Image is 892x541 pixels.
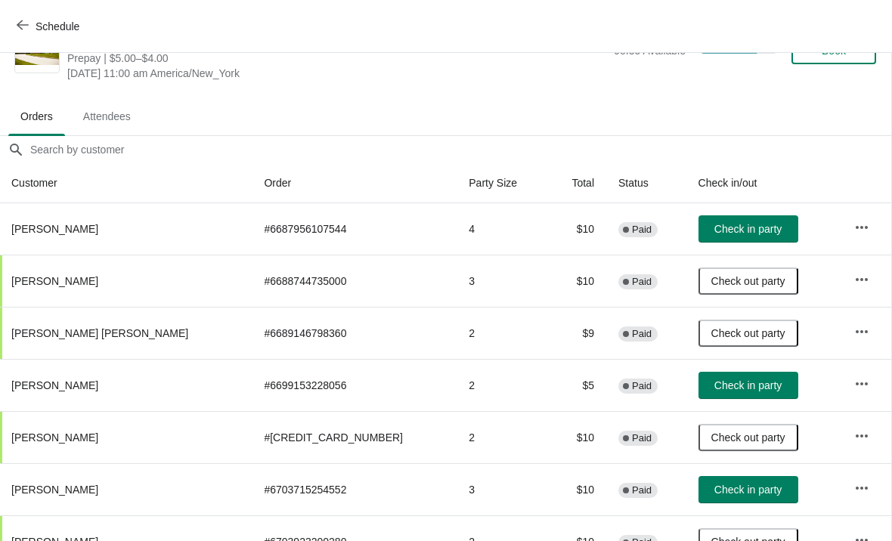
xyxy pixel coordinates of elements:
[252,255,457,307] td: # 6688744735000
[548,307,606,359] td: $9
[8,103,65,130] span: Orders
[686,163,842,203] th: Check in/out
[548,163,606,203] th: Total
[252,307,457,359] td: # 6689146798360
[457,255,547,307] td: 3
[548,359,606,411] td: $5
[698,320,798,347] button: Check out party
[632,224,652,236] span: Paid
[457,359,547,411] td: 2
[71,103,143,130] span: Attendees
[11,327,188,339] span: [PERSON_NAME] [PERSON_NAME]
[548,255,606,307] td: $10
[457,411,547,463] td: 2
[457,163,547,203] th: Party Size
[711,327,785,339] span: Check out party
[252,163,457,203] th: Order
[632,432,652,444] span: Paid
[698,476,798,503] button: Check in party
[714,379,782,391] span: Check in party
[457,307,547,359] td: 2
[548,411,606,463] td: $10
[29,136,891,163] input: Search by customer
[548,463,606,515] td: $10
[67,66,606,81] span: [DATE] 11:00 am America/New_York
[632,380,652,392] span: Paid
[606,163,686,203] th: Status
[711,275,785,287] span: Check out party
[11,223,98,235] span: [PERSON_NAME]
[11,431,98,444] span: [PERSON_NAME]
[698,215,798,243] button: Check in party
[252,411,457,463] td: # [CREDIT_CARD_NUMBER]
[632,484,652,496] span: Paid
[252,203,457,255] td: # 6687956107544
[252,463,457,515] td: # 6703715254552
[632,328,652,340] span: Paid
[457,203,547,255] td: 4
[698,424,798,451] button: Check out party
[8,13,91,40] button: Schedule
[252,359,457,411] td: # 6699153228056
[632,276,652,288] span: Paid
[714,484,782,496] span: Check in party
[714,223,782,235] span: Check in party
[36,20,79,32] span: Schedule
[11,484,98,496] span: [PERSON_NAME]
[698,372,798,399] button: Check in party
[67,51,606,66] span: Prepay | $5.00–$4.00
[548,203,606,255] td: $10
[11,379,98,391] span: [PERSON_NAME]
[711,431,785,444] span: Check out party
[11,275,98,287] span: [PERSON_NAME]
[698,267,798,295] button: Check out party
[457,463,547,515] td: 3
